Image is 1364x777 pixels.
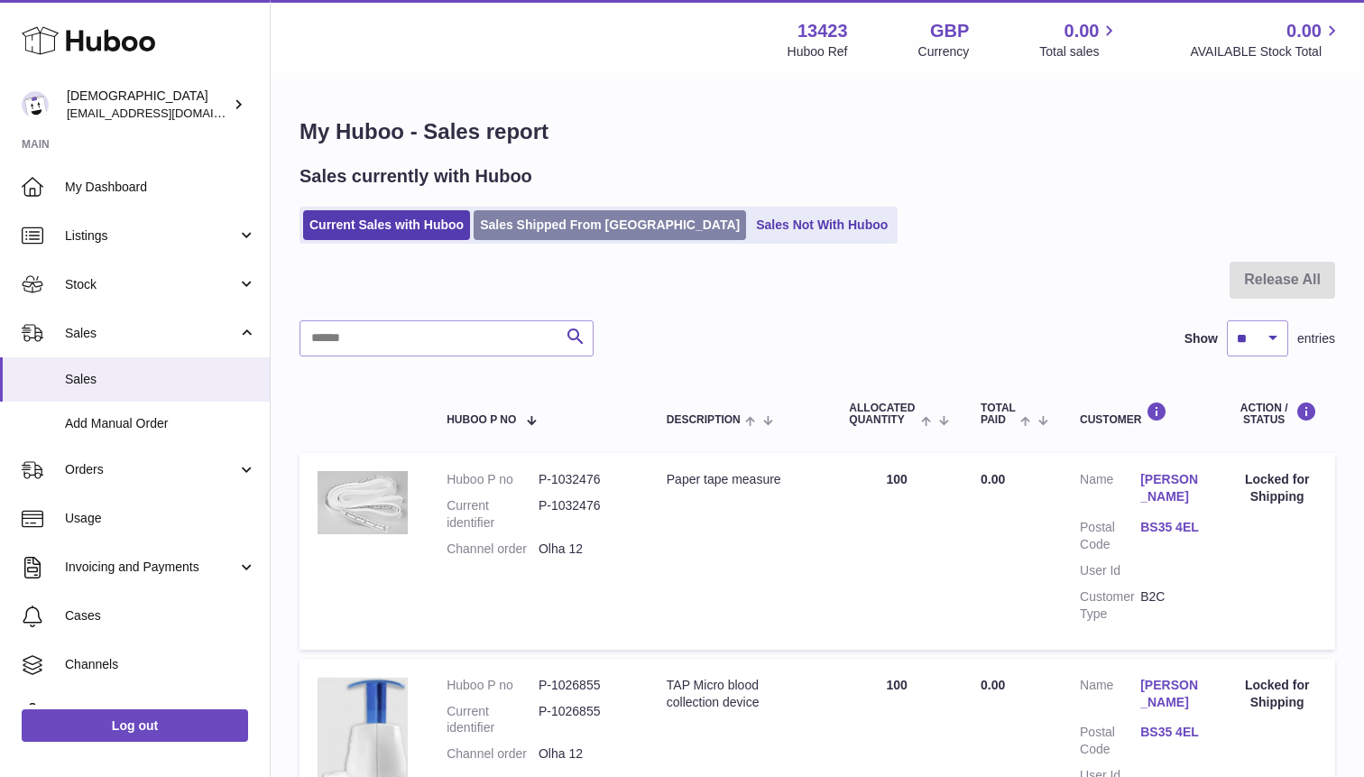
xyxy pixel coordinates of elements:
dt: Postal Code [1080,724,1140,758]
div: TAP Micro blood collection device [667,677,814,711]
div: Currency [918,43,970,60]
dd: P-1032476 [539,497,631,532]
a: [PERSON_NAME] [1140,677,1201,711]
h1: My Huboo - Sales report [300,117,1335,146]
div: Huboo Ref [788,43,848,60]
dt: Postal Code [1080,519,1140,553]
span: Sales [65,371,256,388]
dt: Current identifier [447,497,539,532]
span: 0.00 [1286,19,1322,43]
dt: Huboo P no [447,471,539,488]
span: Description [667,414,741,426]
span: My Dashboard [65,179,256,196]
span: Total paid [981,402,1016,426]
div: Locked for Shipping [1237,677,1317,711]
dd: P-1026855 [539,677,631,694]
span: Cases [65,607,256,624]
div: Paper tape measure [667,471,814,488]
img: 1739881904.png [318,471,408,534]
span: Total sales [1039,43,1120,60]
span: Invoicing and Payments [65,559,237,576]
strong: 13423 [797,19,848,43]
a: BS35 4EL [1140,724,1201,741]
dt: User Id [1080,562,1140,579]
span: AVAILABLE Stock Total [1190,43,1342,60]
span: Add Manual Order [65,415,256,432]
span: 0.00 [981,472,1005,486]
dt: Current identifier [447,703,539,737]
dd: Olha 12 [539,541,631,558]
dt: Name [1080,677,1140,716]
dd: P-1026855 [539,703,631,737]
span: Stock [65,276,237,293]
div: Action / Status [1237,402,1317,426]
span: Usage [65,510,256,527]
td: 100 [831,453,963,649]
a: Log out [22,709,248,742]
span: Listings [65,227,237,245]
span: 0.00 [1064,19,1100,43]
span: Huboo P no [447,414,516,426]
span: Channels [65,656,256,673]
dt: Channel order [447,745,539,763]
dt: Huboo P no [447,677,539,694]
div: Locked for Shipping [1237,471,1317,505]
dt: Customer Type [1080,588,1140,623]
a: 0.00 Total sales [1039,19,1120,60]
dd: Olha 12 [539,745,631,763]
a: Sales Not With Huboo [750,210,894,240]
a: Sales Shipped From [GEOGRAPHIC_DATA] [474,210,746,240]
img: olgazyuz@outlook.com [22,91,49,118]
dd: P-1032476 [539,471,631,488]
span: entries [1297,330,1335,347]
h2: Sales currently with Huboo [300,164,532,189]
span: Orders [65,461,237,478]
dt: Name [1080,471,1140,510]
span: Sales [65,325,237,342]
span: 0.00 [981,678,1005,692]
div: Customer [1080,402,1201,426]
span: ALLOCATED Quantity [849,402,916,426]
label: Show [1184,330,1218,347]
dd: B2C [1140,588,1201,623]
strong: GBP [930,19,969,43]
dt: Channel order [447,541,539,558]
a: Current Sales with Huboo [303,210,470,240]
span: [EMAIL_ADDRESS][DOMAIN_NAME] [67,106,265,120]
a: BS35 4EL [1140,519,1201,536]
a: 0.00 AVAILABLE Stock Total [1190,19,1342,60]
div: [DEMOGRAPHIC_DATA] [67,88,229,122]
a: [PERSON_NAME] [1140,471,1201,505]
